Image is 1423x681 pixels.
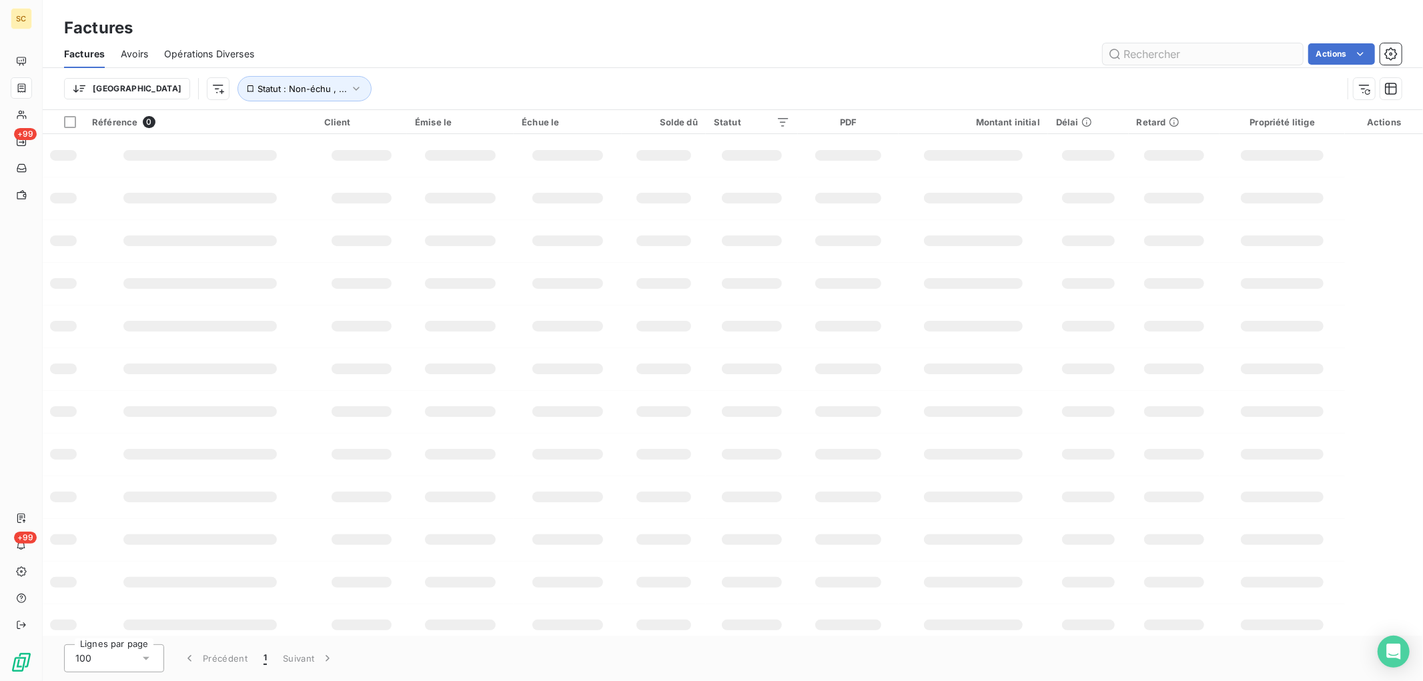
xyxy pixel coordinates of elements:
[1103,43,1303,65] input: Rechercher
[11,652,32,673] img: Logo LeanPay
[121,47,148,61] span: Avoirs
[907,117,1040,127] div: Montant initial
[522,117,614,127] div: Échue le
[630,117,698,127] div: Solde dû
[264,652,267,665] span: 1
[14,532,37,544] span: +99
[1137,117,1212,127] div: Retard
[275,644,342,672] button: Suivant
[1308,43,1375,65] button: Actions
[92,117,137,127] span: Référence
[415,117,506,127] div: Émise le
[1228,117,1337,127] div: Propriété litige
[14,128,37,140] span: +99
[806,117,891,127] div: PDF
[64,16,133,40] h3: Factures
[64,47,105,61] span: Factures
[1056,117,1121,127] div: Délai
[1353,117,1415,127] div: Actions
[143,116,155,128] span: 0
[324,117,399,127] div: Client
[258,83,347,94] span: Statut : Non-échu , ...
[714,117,790,127] div: Statut
[164,47,254,61] span: Opérations Diverses
[175,644,256,672] button: Précédent
[64,78,190,99] button: [GEOGRAPHIC_DATA]
[238,76,372,101] button: Statut : Non-échu , ...
[11,8,32,29] div: SC
[75,652,91,665] span: 100
[1378,636,1410,668] div: Open Intercom Messenger
[256,644,275,672] button: 1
